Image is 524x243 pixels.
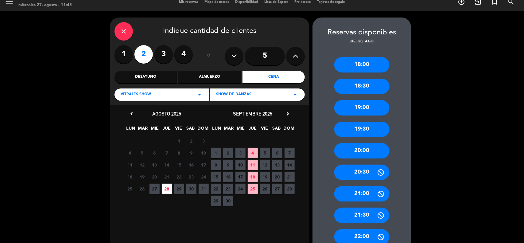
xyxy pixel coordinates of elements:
span: 5 [137,148,147,158]
label: 1 [115,45,133,64]
div: jue. 28, ago. [312,39,411,45]
div: 20:30 [334,165,390,180]
span: LUN [126,125,136,135]
span: 12 [137,160,147,170]
span: 20 [149,172,160,182]
span: 6 [149,148,160,158]
span: 14 [162,160,172,170]
span: 16 [223,172,233,182]
div: 19:00 [334,100,390,116]
i: close [120,28,127,35]
span: 18 [248,172,258,182]
span: 20 [272,172,282,182]
span: DOM [284,125,294,135]
span: MAR [138,125,148,135]
span: 4 [248,148,258,158]
div: Cena [243,71,305,83]
span: 4 [125,148,135,158]
div: 21:30 [334,208,390,223]
div: 18:00 [334,57,390,73]
span: 8 [174,148,184,158]
div: Desayuno [115,71,177,83]
span: 23 [223,184,233,194]
div: 18:30 [334,79,390,94]
span: 1 [211,148,221,158]
span: Tarjetas de regalo [314,0,348,4]
i: arrow_drop_down [196,91,203,98]
span: 16 [186,160,196,170]
span: 6 [272,148,282,158]
span: MAR [224,125,234,135]
div: 21:00 [334,186,390,202]
div: ó [199,45,219,67]
span: Show de danzas [216,92,251,98]
span: LUN [212,125,222,135]
span: 21 [162,172,172,182]
span: 27 [272,184,282,194]
span: 5 [260,148,270,158]
span: VIE [260,125,270,135]
span: 22 [174,172,184,182]
span: DOM [198,125,208,135]
span: SAB [186,125,196,135]
i: chevron_left [128,111,135,117]
span: 7 [285,148,295,158]
span: agosto 2025 [152,111,181,117]
div: Indique cantidad de clientes [115,22,305,41]
span: 23 [186,172,196,182]
span: 19 [137,172,147,182]
span: MIE [150,125,160,135]
i: arrow_drop_down [291,91,299,98]
i: chevron_right [285,111,291,117]
span: 17 [199,160,209,170]
span: 13 [272,160,282,170]
span: 3 [199,136,209,146]
span: JUE [248,125,258,135]
div: Reservas disponibles [312,27,411,39]
span: MIE [236,125,246,135]
span: 15 [174,160,184,170]
span: 24 [235,184,246,194]
span: 26 [137,184,147,194]
span: 2 [223,148,233,158]
span: Disponibilidad [232,0,261,4]
div: Almuerzo [178,71,241,83]
span: 1 [174,136,184,146]
label: 4 [174,45,193,64]
span: 7 [162,148,172,158]
span: 13 [149,160,160,170]
span: 9 [223,160,233,170]
label: 3 [154,45,173,64]
span: septiembre 2025 [233,111,272,117]
span: 10 [235,160,246,170]
span: 28 [285,184,295,194]
span: 9 [186,148,196,158]
span: 30 [186,184,196,194]
span: 11 [248,160,258,170]
span: 8 [211,160,221,170]
span: 3 [235,148,246,158]
span: VIE [174,125,184,135]
span: 26 [260,184,270,194]
span: 18 [125,172,135,182]
span: Mis reservas [176,0,201,4]
span: 30 [223,196,233,206]
label: 2 [134,45,153,64]
span: 25 [125,184,135,194]
span: 10 [199,148,209,158]
span: 27 [149,184,160,194]
div: 19:30 [334,122,390,137]
span: JUE [162,125,172,135]
span: 29 [211,196,221,206]
span: SAB [272,125,282,135]
span: 29 [174,184,184,194]
span: 17 [235,172,246,182]
span: 25 [248,184,258,194]
span: 2 [186,136,196,146]
span: 12 [260,160,270,170]
span: 24 [199,172,209,182]
div: 20:00 [334,143,390,159]
span: 22 [211,184,221,194]
span: 21 [285,172,295,182]
span: 15 [211,172,221,182]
